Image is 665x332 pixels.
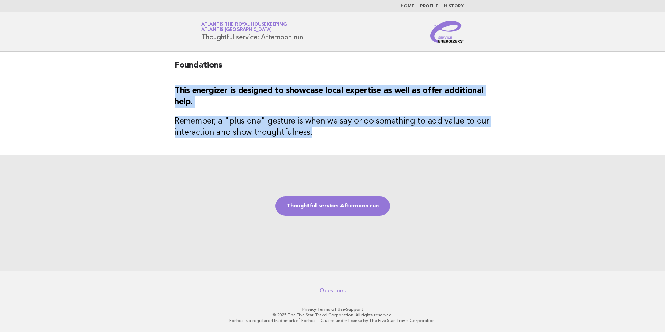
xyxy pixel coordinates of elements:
[430,21,464,43] img: Service Energizers
[120,307,545,312] p: · ·
[201,23,303,41] h1: Thoughtful service: Afternoon run
[175,60,490,77] h2: Foundations
[275,196,390,216] a: Thoughtful service: Afternoon run
[201,28,272,32] span: Atlantis [GEOGRAPHIC_DATA]
[175,87,483,106] strong: This energizer is designed to showcase local expertise as well as offer additional help.
[320,287,346,294] a: Questions
[175,116,490,138] h3: Remember, a "plus one" gesture is when we say or do something to add value to our interaction and...
[317,307,345,312] a: Terms of Use
[346,307,363,312] a: Support
[444,4,464,8] a: History
[302,307,316,312] a: Privacy
[120,312,545,318] p: © 2025 The Five Star Travel Corporation. All rights reserved.
[401,4,415,8] a: Home
[201,22,287,32] a: Atlantis the Royal HousekeepingAtlantis [GEOGRAPHIC_DATA]
[420,4,439,8] a: Profile
[120,318,545,323] p: Forbes is a registered trademark of Forbes LLC used under license by The Five Star Travel Corpora...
